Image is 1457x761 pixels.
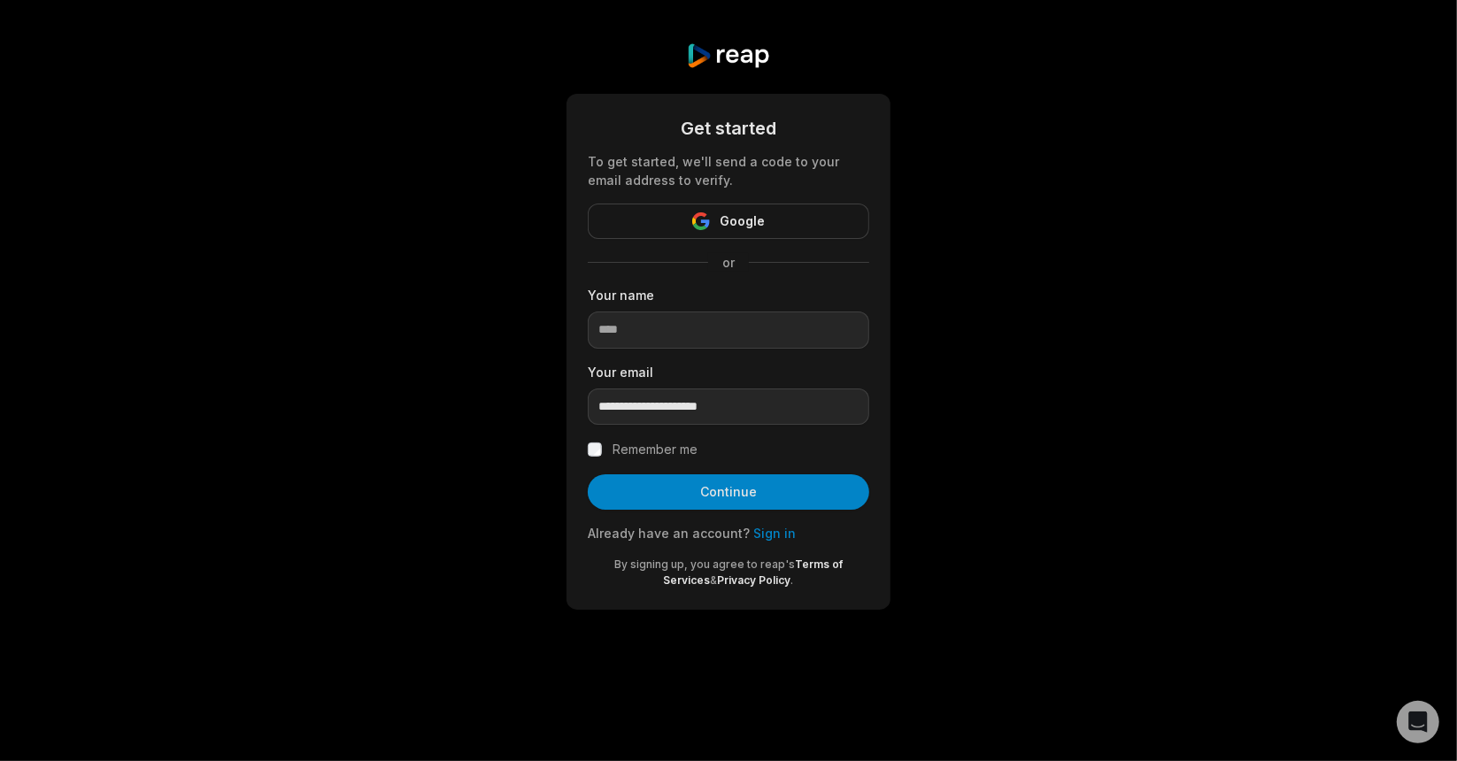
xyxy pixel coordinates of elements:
[588,474,869,510] button: Continue
[686,42,770,69] img: reap
[708,253,749,272] span: or
[721,211,766,232] span: Google
[588,526,750,541] span: Already have an account?
[753,526,796,541] a: Sign in
[718,573,791,587] a: Privacy Policy
[588,363,869,381] label: Your email
[588,286,869,304] label: Your name
[588,152,869,189] div: To get started, we'll send a code to your email address to verify.
[614,557,795,571] span: By signing up, you agree to reap's
[791,573,794,587] span: .
[1397,701,1439,743] div: Open Intercom Messenger
[588,115,869,142] div: Get started
[711,573,718,587] span: &
[588,204,869,239] button: Google
[613,439,698,460] label: Remember me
